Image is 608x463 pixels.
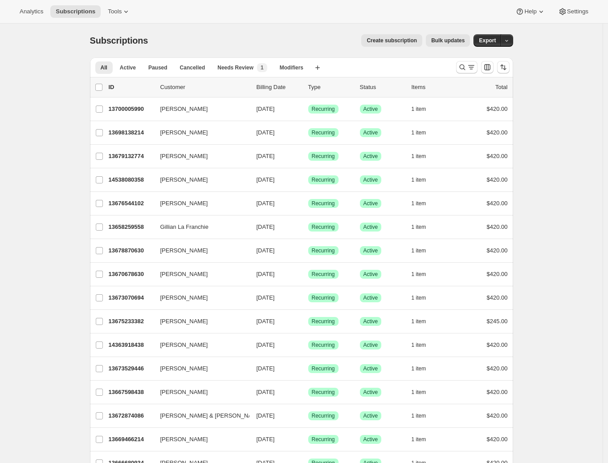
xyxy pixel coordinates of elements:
[412,153,426,160] span: 1 item
[312,294,335,301] span: Recurring
[155,173,244,187] button: [PERSON_NAME]
[487,436,508,443] span: $420.00
[109,128,153,137] p: 13698138214
[90,36,148,45] span: Subscriptions
[257,106,275,112] span: [DATE]
[160,105,208,114] span: [PERSON_NAME]
[487,153,508,159] span: $420.00
[155,409,244,423] button: [PERSON_NAME] & [PERSON_NAME]
[109,268,508,280] div: 13670678630[PERSON_NAME][DATE]SuccessRecurringSuccessActive1 item$420.00
[160,293,208,302] span: [PERSON_NAME]
[155,126,244,140] button: [PERSON_NAME]
[412,433,436,446] button: 1 item
[109,435,153,444] p: 13669466214
[160,317,208,326] span: [PERSON_NAME]
[487,223,508,230] span: $420.00
[412,386,436,398] button: 1 item
[20,8,43,15] span: Analytics
[497,61,510,73] button: Sort the results
[456,61,477,73] button: Search and filter results
[14,5,49,18] button: Analytics
[109,411,153,420] p: 13672874086
[412,150,436,162] button: 1 item
[257,129,275,136] span: [DATE]
[109,244,508,257] div: 13678870630[PERSON_NAME][DATE]SuccessRecurringSuccessActive1 item$420.00
[412,341,426,349] span: 1 item
[257,271,275,277] span: [DATE]
[363,389,378,396] span: Active
[312,365,335,372] span: Recurring
[155,385,244,399] button: [PERSON_NAME]
[567,8,588,15] span: Settings
[109,246,153,255] p: 13678870630
[412,126,436,139] button: 1 item
[312,200,335,207] span: Recurring
[257,247,275,254] span: [DATE]
[412,339,436,351] button: 1 item
[412,410,436,422] button: 1 item
[412,271,426,278] span: 1 item
[109,293,153,302] p: 13673070694
[261,64,264,71] span: 1
[160,341,208,349] span: [PERSON_NAME]
[363,153,378,160] span: Active
[412,83,456,92] div: Items
[155,244,244,258] button: [PERSON_NAME]
[109,221,508,233] div: 13658259558Gillian La Franchie[DATE]SuccessRecurringSuccessActive1 item$420.00
[312,318,335,325] span: Recurring
[160,270,208,279] span: [PERSON_NAME]
[160,128,208,137] span: [PERSON_NAME]
[412,294,426,301] span: 1 item
[481,61,494,73] button: Customize table column order and visibility
[109,105,153,114] p: 13700005990
[487,200,508,207] span: $420.00
[257,341,275,348] span: [DATE]
[160,199,208,208] span: [PERSON_NAME]
[312,176,335,183] span: Recurring
[160,388,208,397] span: [PERSON_NAME]
[109,339,508,351] div: 14363918438[PERSON_NAME][DATE]SuccessRecurringSuccessActive1 item$420.00
[257,412,275,419] span: [DATE]
[412,106,426,113] span: 1 item
[363,365,378,372] span: Active
[148,64,167,71] span: Paused
[109,388,153,397] p: 13667598438
[109,341,153,349] p: 14363918438
[412,292,436,304] button: 1 item
[155,338,244,352] button: [PERSON_NAME]
[109,315,508,328] div: 13675233382[PERSON_NAME][DATE]SuccessRecurringSuccessActive1 item$245.00
[553,5,594,18] button: Settings
[431,37,465,44] span: Bulk updates
[109,150,508,162] div: 13679132774[PERSON_NAME][DATE]SuccessRecurringSuccessActive1 item$420.00
[180,64,205,71] span: Cancelled
[109,174,508,186] div: 14538080358[PERSON_NAME][DATE]SuccessRecurringSuccessActive1 item$420.00
[363,223,378,231] span: Active
[109,152,153,161] p: 13679132774
[495,83,507,92] p: Total
[109,103,508,115] div: 13700005990[PERSON_NAME][DATE]SuccessRecurringSuccessActive1 item$420.00
[412,197,436,210] button: 1 item
[257,318,275,325] span: [DATE]
[120,64,136,71] span: Active
[257,436,275,443] span: [DATE]
[312,247,335,254] span: Recurring
[109,364,153,373] p: 13673529446
[155,267,244,281] button: [PERSON_NAME]
[109,223,153,231] p: 13658259558
[155,361,244,376] button: [PERSON_NAME]
[363,294,378,301] span: Active
[109,83,508,92] div: IDCustomerBilling DateTypeStatusItemsTotal
[487,129,508,136] span: $420.00
[160,411,263,420] span: [PERSON_NAME] & [PERSON_NAME]
[155,149,244,163] button: [PERSON_NAME]
[109,175,153,184] p: 14538080358
[363,412,378,419] span: Active
[102,5,136,18] button: Tools
[308,83,353,92] div: Type
[412,362,436,375] button: 1 item
[487,412,508,419] span: $420.00
[412,412,426,419] span: 1 item
[412,389,426,396] span: 1 item
[109,197,508,210] div: 13676544102[PERSON_NAME][DATE]SuccessRecurringSuccessActive1 item$420.00
[487,318,508,325] span: $245.00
